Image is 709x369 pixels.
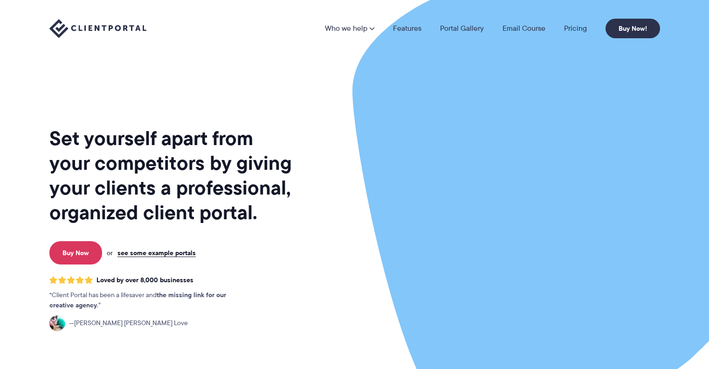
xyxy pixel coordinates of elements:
a: Pricing [564,25,587,32]
a: Email Course [502,25,545,32]
a: Portal Gallery [440,25,484,32]
p: Client Portal has been a lifesaver and . [49,290,245,311]
span: Loved by over 8,000 businesses [96,276,193,284]
h1: Set yourself apart from your competitors by giving your clients a professional, organized client ... [49,126,294,225]
span: [PERSON_NAME] [PERSON_NAME] Love [69,318,188,328]
strong: the missing link for our creative agency [49,290,226,310]
a: Buy Now [49,241,102,265]
span: or [107,249,113,257]
a: Buy Now! [606,19,660,38]
a: Who we help [325,25,374,32]
a: see some example portals [117,249,196,257]
a: Features [393,25,421,32]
